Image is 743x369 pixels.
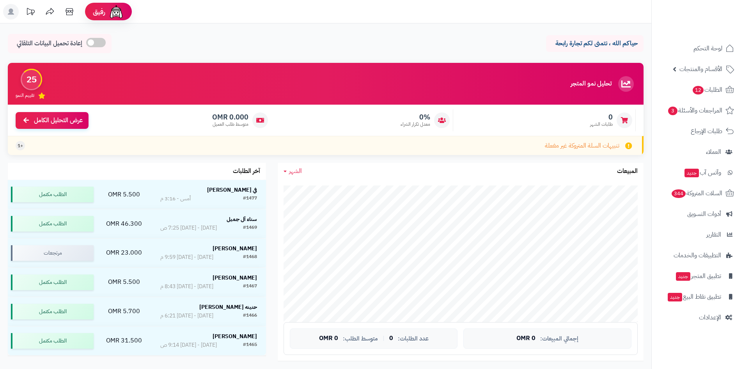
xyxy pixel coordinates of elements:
[656,246,738,265] a: التطبيقات والخدمات
[108,4,124,20] img: ai-face.png
[706,146,721,157] span: العملاء
[545,141,619,150] span: تنبيهات السلة المتروكة غير مفعلة
[675,271,721,282] span: تطبيق المتجر
[284,167,302,176] a: الشهر
[389,335,393,342] span: 0
[97,326,151,355] td: 31.500 OMR
[97,209,151,238] td: 46.300 OMR
[243,195,257,203] div: #1477
[706,229,721,240] span: التقارير
[18,143,23,149] span: +1
[699,312,721,323] span: الإعدادات
[16,92,34,99] span: تقييم النمو
[656,39,738,58] a: لوحة التحكم
[656,205,738,223] a: أدوات التسويق
[667,105,722,116] span: المراجعات والأسئلة
[21,4,40,21] a: تحديثات المنصة
[213,274,257,282] strong: [PERSON_NAME]
[690,21,736,37] img: logo-2.png
[160,195,191,203] div: أمس - 3:16 م
[11,216,94,232] div: الطلب مكتمل
[656,80,738,99] a: الطلبات12
[243,253,257,261] div: #1468
[692,84,722,95] span: الطلبات
[160,312,213,320] div: [DATE] - [DATE] 6:21 م
[656,267,738,285] a: تطبيق المتجرجديد
[671,188,722,199] span: السلات المتروكة
[160,341,217,349] div: [DATE] - [DATE] 9:14 ص
[11,245,94,261] div: مرتجعات
[656,163,738,182] a: وآتس آبجديد
[668,293,682,301] span: جديد
[383,335,385,341] span: |
[212,113,248,121] span: 0.000 OMR
[656,308,738,327] a: الإعدادات
[540,335,578,342] span: إجمالي المبيعات:
[617,168,638,175] h3: المبيعات
[11,187,94,202] div: الطلب مكتمل
[693,43,722,54] span: لوحة التحكم
[687,209,721,219] span: أدوات التسويق
[17,39,82,48] span: إعادة تحميل البيانات التلقائي
[97,297,151,326] td: 5.700 OMR
[679,64,722,75] span: الأقسام والمنتجات
[213,244,257,253] strong: [PERSON_NAME]
[667,291,721,302] span: تطبيق نقاط البيع
[684,167,721,178] span: وآتس آب
[691,126,722,137] span: طلبات الإرجاع
[676,272,690,281] span: جديد
[289,166,302,176] span: الشهر
[11,304,94,319] div: الطلب مكتمل
[552,39,638,48] p: حياكم الله ، نتمنى لكم تجارة رابحة
[401,113,430,121] span: 0%
[212,121,248,128] span: متوسط طلب العميل
[668,107,677,115] span: 3
[16,112,89,129] a: عرض التحليل الكامل
[160,253,213,261] div: [DATE] - [DATE] 9:59 م
[199,303,257,311] strong: حنينه [PERSON_NAME]
[674,250,721,261] span: التطبيقات والخدمات
[343,335,378,342] span: متوسط الطلب:
[97,268,151,297] td: 5.500 OMR
[656,287,738,306] a: تطبيق نقاط البيعجديد
[656,225,738,244] a: التقارير
[684,169,699,177] span: جديد
[656,184,738,203] a: السلات المتروكة344
[11,333,94,349] div: الطلب مكتمل
[656,143,738,161] a: العملاء
[207,186,257,194] strong: في [PERSON_NAME]
[516,335,536,342] span: 0 OMR
[319,335,338,342] span: 0 OMR
[243,283,257,291] div: #1467
[160,224,217,232] div: [DATE] - [DATE] 7:25 ص
[243,341,257,349] div: #1465
[656,101,738,120] a: المراجعات والأسئلة3
[243,224,257,232] div: #1469
[693,86,704,94] span: 12
[243,312,257,320] div: #1466
[656,122,738,141] a: طلبات الإرجاع
[213,332,257,340] strong: [PERSON_NAME]
[672,189,686,198] span: 344
[590,121,613,128] span: طلبات الشهر
[233,168,260,175] h3: آخر الطلبات
[34,116,83,125] span: عرض التحليل الكامل
[160,283,213,291] div: [DATE] - [DATE] 8:43 م
[97,239,151,267] td: 23.000 OMR
[590,113,613,121] span: 0
[93,7,105,16] span: رفيق
[571,80,612,87] h3: تحليل نمو المتجر
[398,335,429,342] span: عدد الطلبات:
[11,275,94,290] div: الطلب مكتمل
[97,180,151,209] td: 5.500 OMR
[227,215,257,223] strong: سناء آل جميل
[401,121,430,128] span: معدل تكرار الشراء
